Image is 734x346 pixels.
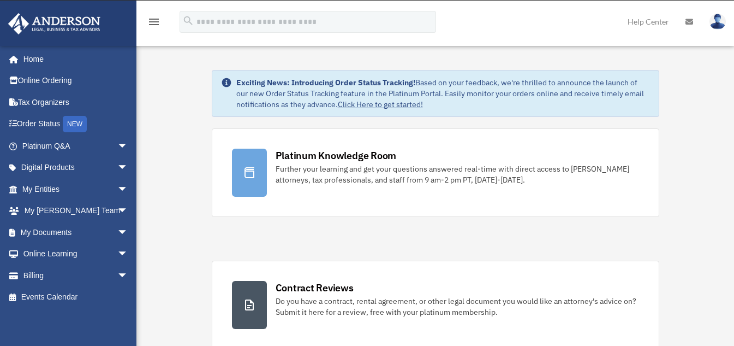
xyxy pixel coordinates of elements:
a: Events Calendar [8,286,145,308]
a: My [PERSON_NAME] Teamarrow_drop_down [8,200,145,222]
span: arrow_drop_down [117,243,139,266]
div: Platinum Knowledge Room [276,149,397,162]
strong: Exciting News: Introducing Order Status Tracking! [236,78,415,87]
a: Online Ordering [8,70,145,92]
div: Do you have a contract, rental agreement, or other legal document you would like an attorney's ad... [276,296,639,318]
a: Billingarrow_drop_down [8,265,145,286]
span: arrow_drop_down [117,178,139,201]
span: arrow_drop_down [117,200,139,222]
a: My Documentsarrow_drop_down [8,221,145,243]
span: arrow_drop_down [117,135,139,157]
a: Online Learningarrow_drop_down [8,243,145,265]
i: search [182,15,194,27]
span: arrow_drop_down [117,157,139,179]
a: menu [147,19,160,28]
span: arrow_drop_down [117,221,139,244]
span: arrow_drop_down [117,265,139,287]
a: Tax Organizers [8,91,145,113]
a: Home [8,48,139,70]
a: Platinum Q&Aarrow_drop_down [8,135,145,157]
img: User Pic [709,14,726,30]
a: My Entitiesarrow_drop_down [8,178,145,200]
a: Click Here to get started! [338,99,423,109]
a: Platinum Knowledge Room Further your learning and get your questions answered real-time with dire... [212,128,659,217]
i: menu [147,15,160,28]
div: Based on your feedback, we're thrilled to announce the launch of our new Order Status Tracking fe... [236,77,650,110]
div: NEW [63,116,87,132]
div: Contract Reviews [276,281,354,295]
img: Anderson Advisors Platinum Portal [5,13,104,34]
a: Digital Productsarrow_drop_down [8,157,145,179]
div: Further your learning and get your questions answered real-time with direct access to [PERSON_NAM... [276,163,639,185]
a: Order StatusNEW [8,113,145,136]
